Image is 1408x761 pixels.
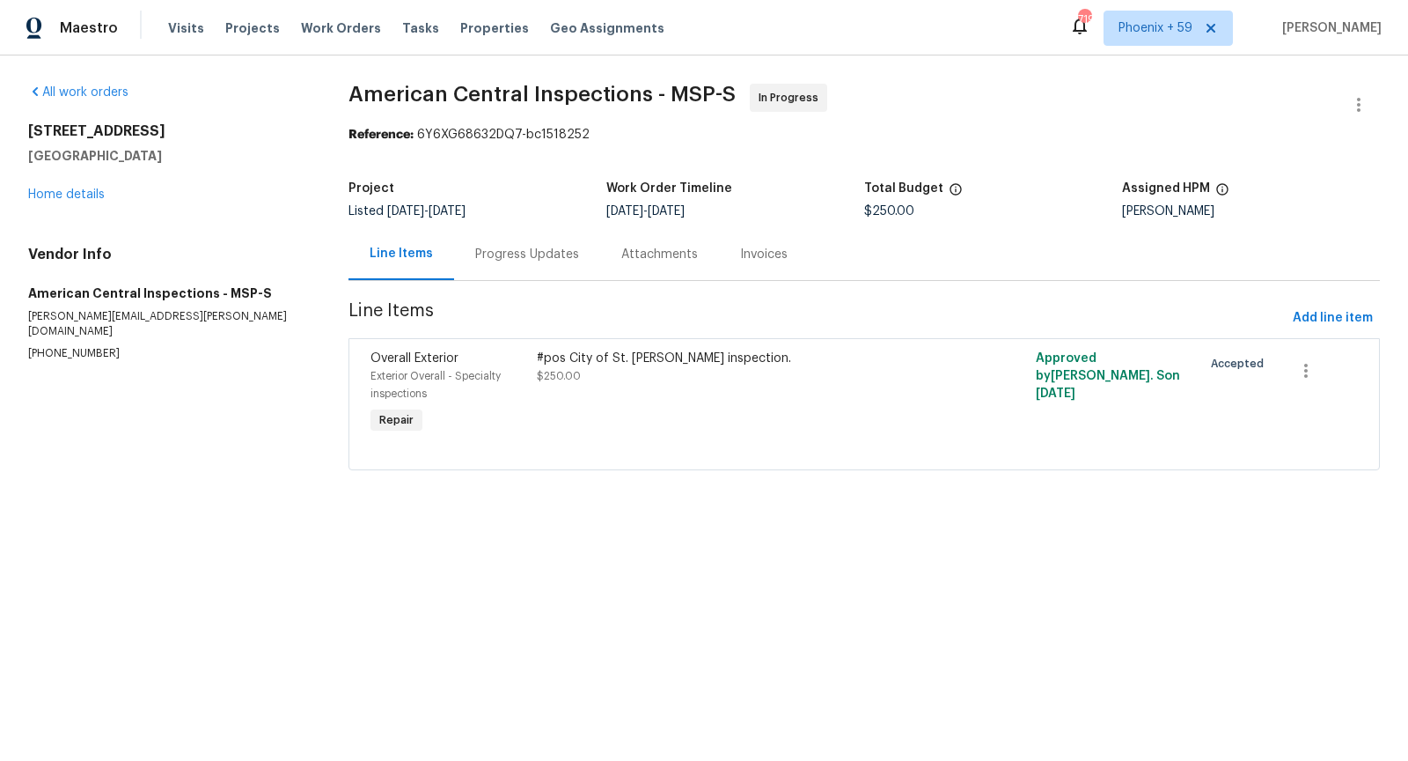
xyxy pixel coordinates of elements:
span: Accepted [1211,355,1271,373]
div: #pos City of St. [PERSON_NAME] inspection. [537,350,942,367]
div: Line Items [370,245,433,262]
h2: [STREET_ADDRESS] [28,122,306,140]
span: Projects [225,19,280,37]
span: Line Items [348,302,1286,335]
span: [DATE] [429,205,466,218]
h5: Work Order Timeline [606,182,732,195]
span: Exterior Overall - Specialty inspections [370,371,501,399]
div: 6Y6XG68632DQ7-bc1518252 [348,126,1380,144]
span: [DATE] [606,205,643,218]
h4: Vendor Info [28,246,306,263]
span: Overall Exterior [370,352,458,365]
h5: Assigned HPM [1122,182,1210,195]
div: Invoices [740,246,788,263]
div: 719 [1078,11,1090,28]
span: - [387,205,466,218]
span: [DATE] [387,205,424,218]
span: [PERSON_NAME] [1275,19,1382,37]
span: - [606,205,685,218]
span: Visits [168,19,204,37]
span: Listed [348,205,466,218]
div: [PERSON_NAME] [1122,205,1380,218]
span: American Central Inspections - MSP-S [348,84,736,105]
span: Approved by [PERSON_NAME]. S on [1036,352,1180,400]
h5: [GEOGRAPHIC_DATA] [28,147,306,165]
span: Add line item [1293,307,1373,329]
span: Maestro [60,19,118,37]
span: $250.00 [537,371,581,381]
span: Phoenix + 59 [1118,19,1192,37]
div: Attachments [621,246,698,263]
div: Progress Updates [475,246,579,263]
b: Reference: [348,129,414,141]
p: [PERSON_NAME][EMAIL_ADDRESS][PERSON_NAME][DOMAIN_NAME] [28,309,306,339]
span: $250.00 [864,205,914,218]
span: [DATE] [648,205,685,218]
a: Home details [28,188,105,201]
a: All work orders [28,86,128,99]
span: Geo Assignments [550,19,664,37]
span: Tasks [402,22,439,34]
h5: Total Budget [864,182,943,195]
button: Add line item [1286,302,1380,335]
h5: Project [348,182,394,195]
span: Properties [460,19,529,37]
p: [PHONE_NUMBER] [28,346,306,361]
span: In Progress [759,89,825,107]
span: Work Orders [301,19,381,37]
span: The total cost of line items that have been proposed by Opendoor. This sum includes line items th... [949,182,963,205]
span: [DATE] [1036,388,1075,400]
span: Repair [372,411,421,429]
h5: American Central Inspections - MSP-S [28,284,306,302]
span: The hpm assigned to this work order. [1215,182,1229,205]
